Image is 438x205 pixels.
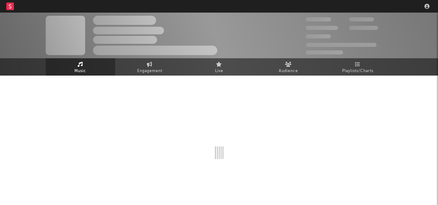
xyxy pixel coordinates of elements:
span: Music [74,67,86,75]
span: 100,000 [349,17,374,21]
a: Live [184,58,254,76]
span: 50,000,000 Monthly Listeners [306,43,377,47]
a: Audience [254,58,323,76]
span: 1,000,000 [349,26,378,30]
span: 100,000 [306,34,331,38]
a: Engagement [115,58,184,76]
span: Playlists/Charts [342,67,373,75]
a: Music [46,58,115,76]
span: 300,000 [306,17,331,21]
span: 50,000,000 [306,26,338,30]
a: Playlists/Charts [323,58,393,76]
span: Live [215,67,223,75]
span: Jump Score: 85.0 [306,50,343,54]
span: Audience [279,67,298,75]
span: Engagement [137,67,162,75]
